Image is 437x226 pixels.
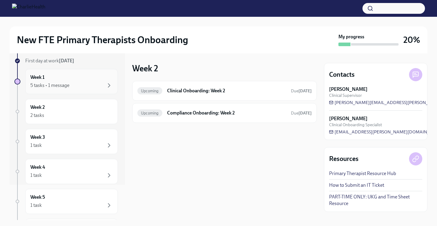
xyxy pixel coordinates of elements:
[137,89,162,93] span: Upcoming
[30,104,45,111] h6: Week 2
[329,115,368,122] strong: [PERSON_NAME]
[137,86,312,96] a: UpcomingClinical Onboarding: Week 2Due[DATE]
[403,34,420,45] h3: 20%
[30,202,42,209] div: 1 task
[338,34,364,40] strong: My progress
[291,88,312,94] span: August 30th, 2025 07:00
[30,194,45,201] h6: Week 5
[167,110,286,116] h6: Compliance Onboarding: Week 2
[132,63,158,74] h3: Week 2
[137,111,162,115] span: Upcoming
[14,99,118,124] a: Week 22 tasks
[329,93,362,98] span: Clinical Supervisor
[298,111,312,116] strong: [DATE]
[329,86,368,93] strong: [PERSON_NAME]
[291,88,312,94] span: Due
[329,154,359,163] h4: Resources
[30,112,44,119] div: 2 tasks
[14,69,118,94] a: Week 15 tasks • 1 message
[329,70,355,79] h4: Contacts
[329,182,384,189] a: How to Submit an IT Ticket
[167,88,286,94] h6: Clinical Onboarding: Week 2
[329,170,396,177] a: Primary Therapist Resource Hub
[30,82,69,89] div: 5 tasks • 1 message
[14,58,118,64] a: First day at work[DATE]
[30,172,42,179] div: 1 task
[291,111,312,116] span: Due
[14,189,118,214] a: Week 51 task
[30,74,44,81] h6: Week 1
[329,194,422,207] a: PART-TIME ONLY: UKG and Time Sheet Resource
[329,122,382,128] span: Clinical Onboarding Specialist
[298,88,312,94] strong: [DATE]
[30,134,45,141] h6: Week 3
[291,110,312,116] span: August 30th, 2025 07:00
[137,108,312,118] a: UpcomingCompliance Onboarding: Week 2Due[DATE]
[12,4,45,13] img: CharlieHealth
[14,159,118,184] a: Week 41 task
[14,129,118,154] a: Week 31 task
[17,34,188,46] h2: New FTE Primary Therapists Onboarding
[59,58,74,64] strong: [DATE]
[25,58,74,64] span: First day at work
[30,142,42,149] div: 1 task
[30,164,45,171] h6: Week 4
